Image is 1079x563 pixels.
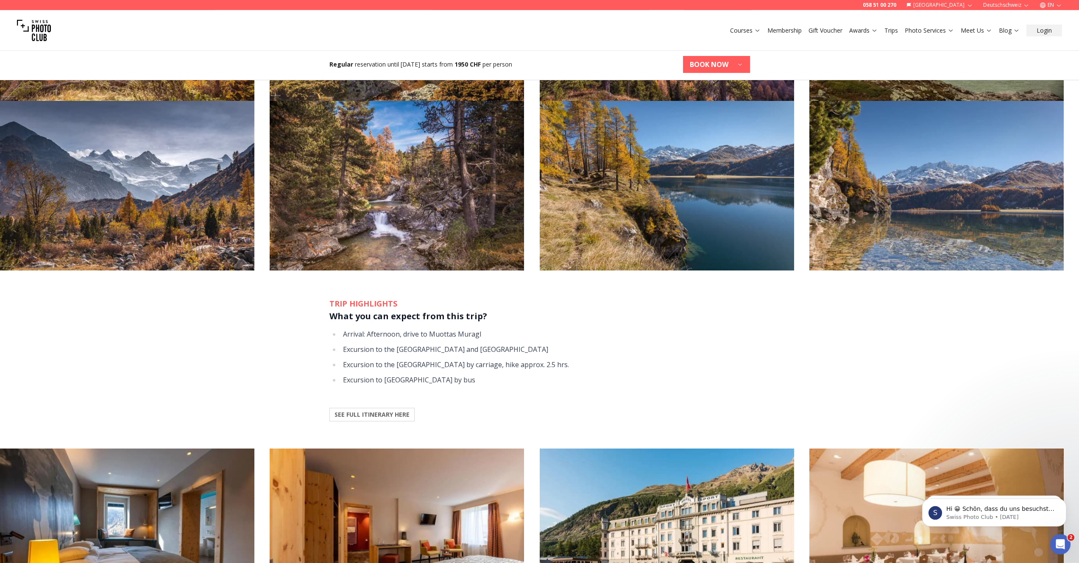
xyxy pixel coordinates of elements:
[846,25,881,36] button: Awards
[905,26,954,35] a: Photo Services
[270,101,524,270] img: Photo510
[805,25,846,36] button: Gift Voucher
[335,410,410,419] b: SEE FULL ITINERARY HERE
[329,298,750,309] h2: TRIP HIGHLIGHTS
[849,26,878,35] a: Awards
[340,359,750,371] li: Excursion to the [GEOGRAPHIC_DATA] by carriage, hike approx. 2.5 hrs.
[809,101,1064,270] img: Photo512
[730,26,761,35] a: Courses
[482,60,512,68] span: per person
[1050,534,1071,555] iframe: Intercom live chat
[355,60,453,68] span: reservation until [DATE] starts from
[683,56,750,73] button: BOOK NOW
[995,25,1023,36] button: Blog
[767,26,802,35] a: Membership
[17,14,51,47] img: Swiss photo club
[1026,25,1062,36] button: Login
[961,26,992,35] a: Meet Us
[340,328,750,340] li: Arrival: Afternoon, drive to Muottas Muragl
[863,2,896,8] a: 058 51 00 270
[1068,534,1074,541] span: 2
[329,60,353,68] b: Regular
[884,26,898,35] a: Trips
[329,309,750,323] h3: What you can expect from this trip?
[909,481,1079,540] iframe: Intercom notifications message
[454,60,481,68] b: 1950 CHF
[329,408,415,421] button: SEE FULL ITINERARY HERE
[957,25,995,36] button: Meet Us
[764,25,805,36] button: Membership
[809,26,842,35] a: Gift Voucher
[540,101,794,270] img: Photo511
[727,25,764,36] button: Courses
[881,25,901,36] button: Trips
[901,25,957,36] button: Photo Services
[999,26,1020,35] a: Blog
[340,374,750,386] li: Excursion to [GEOGRAPHIC_DATA] by bus
[690,59,728,70] b: BOOK NOW
[340,343,750,355] li: Excursion to the [GEOGRAPHIC_DATA] and [GEOGRAPHIC_DATA]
